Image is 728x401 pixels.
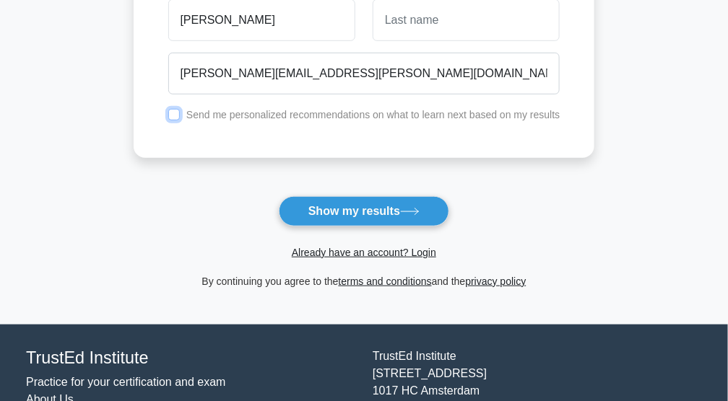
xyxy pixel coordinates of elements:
a: Already have an account? Login [292,247,436,258]
a: privacy policy [466,276,526,287]
h4: TrustEd Institute [26,348,355,368]
a: terms and conditions [339,276,432,287]
input: Email [168,53,560,94]
label: Send me personalized recommendations on what to learn next based on my results [186,109,560,120]
button: Show my results [279,196,449,226]
div: By continuing you agree to the and the [125,273,604,290]
a: Practice for your certification and exam [26,376,226,388]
